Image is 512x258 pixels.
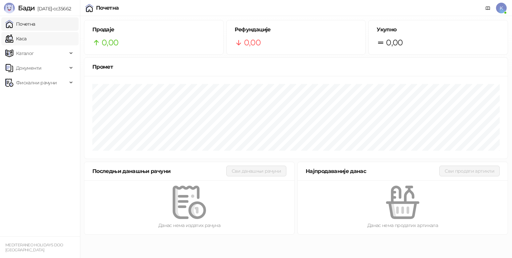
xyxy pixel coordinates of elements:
div: Промет [92,63,500,71]
h5: Продаје [92,26,215,34]
span: K [496,3,507,13]
div: Најпродаваније данас [306,167,439,175]
small: MEDITERANEO HOLIDAYS DOO [GEOGRAPHIC_DATA] [5,243,63,252]
a: Каса [5,32,26,45]
h5: Укупно [377,26,500,34]
span: Каталог [16,47,34,60]
span: [DATE]-cc35662 [35,6,71,12]
span: Фискални рачуни [16,76,57,89]
h5: Рефундације [235,26,358,34]
a: Почетна [5,17,35,31]
span: 0,00 [102,36,118,49]
div: Данас нема издатих рачуна [95,222,284,229]
img: Logo [4,3,15,13]
span: Документи [16,61,41,75]
div: Данас нема продатих артикала [308,222,497,229]
div: Почетна [96,5,119,11]
button: Сви продати артикли [439,166,500,176]
button: Сви данашњи рачуни [226,166,286,176]
span: 0,00 [244,36,261,49]
a: Документација [483,3,493,13]
span: 0,00 [386,36,403,49]
span: Бади [18,4,35,12]
div: Последњи данашњи рачуни [92,167,226,175]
